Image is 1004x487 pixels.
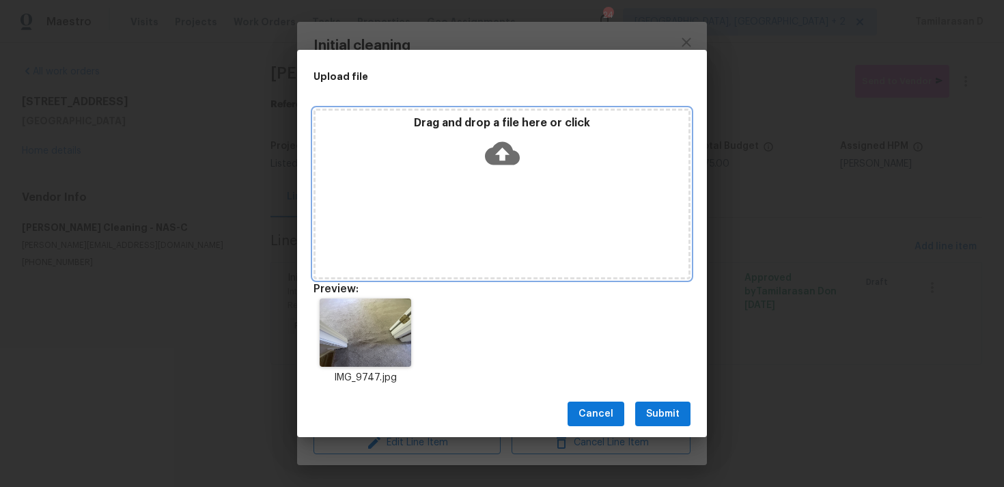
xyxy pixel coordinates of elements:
span: Submit [646,406,680,423]
span: Cancel [578,406,613,423]
img: Z [320,298,410,367]
p: IMG_9747.jpg [313,371,417,385]
button: Submit [635,402,691,427]
p: Drag and drop a file here or click [316,116,688,130]
h2: Upload file [313,69,629,84]
button: Cancel [568,402,624,427]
